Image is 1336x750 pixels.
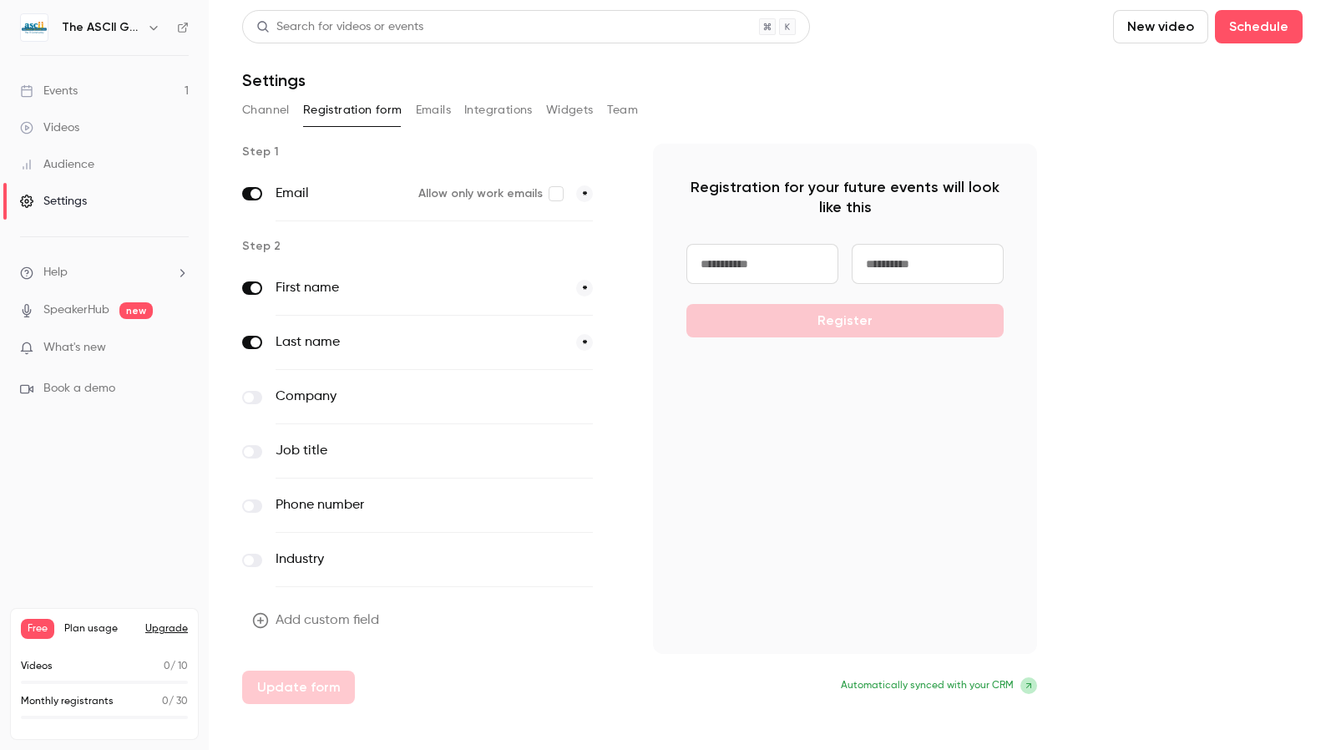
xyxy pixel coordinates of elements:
button: Registration form [303,97,402,124]
h6: The ASCII Group [62,19,140,36]
p: Step 2 [242,238,626,255]
span: Help [43,264,68,281]
img: The ASCII Group [21,14,48,41]
span: new [119,302,153,319]
div: Audience [20,156,94,173]
button: New video [1113,10,1208,43]
label: Job title [276,441,524,461]
p: / 10 [164,659,188,674]
p: / 30 [162,694,188,709]
span: Automatically synced with your CRM [841,678,1014,693]
div: Search for videos or events [256,18,423,36]
div: Settings [20,193,87,210]
button: Schedule [1215,10,1303,43]
span: 0 [162,697,169,707]
p: Videos [21,659,53,674]
div: Events [20,83,78,99]
p: Step 1 [242,144,626,160]
label: Last name [276,332,563,352]
h1: Settings [242,70,306,90]
span: 0 [164,661,170,671]
button: Channel [242,97,290,124]
button: Upgrade [145,622,188,636]
li: help-dropdown-opener [20,264,189,281]
a: SpeakerHub [43,302,109,319]
label: First name [276,278,563,298]
span: Free [21,619,54,639]
label: Industry [276,550,524,570]
button: Emails [416,97,451,124]
button: Integrations [464,97,533,124]
label: Email [276,184,405,204]
label: Phone number [276,495,524,515]
span: Plan usage [64,622,135,636]
p: Registration for your future events will look like this [686,177,1004,217]
button: Team [607,97,639,124]
span: What's new [43,339,106,357]
p: Monthly registrants [21,694,114,709]
button: Add custom field [242,604,392,637]
span: Book a demo [43,380,115,398]
label: Company [276,387,524,407]
button: Widgets [546,97,594,124]
div: Videos [20,119,79,136]
label: Allow only work emails [418,185,563,202]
